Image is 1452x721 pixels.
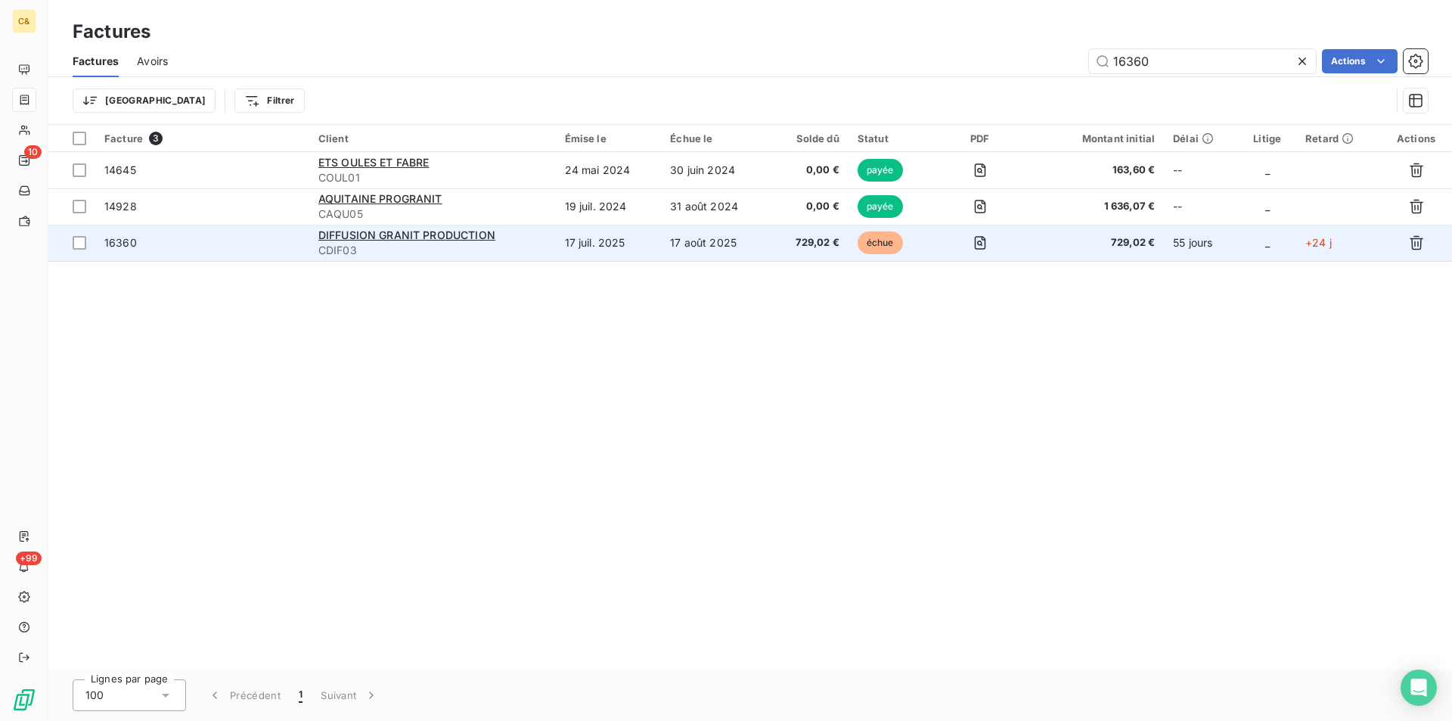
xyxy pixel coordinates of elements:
[1389,132,1443,145] div: Actions
[1247,132,1287,145] div: Litige
[858,232,903,254] span: échue
[318,207,547,222] span: CAQU05
[318,192,442,205] span: AQUITAINE PROGRANIT
[104,236,137,249] span: 16360
[24,145,42,159] span: 10
[104,163,136,176] span: 14645
[104,200,137,213] span: 14928
[1164,188,1238,225] td: --
[779,235,839,250] span: 729,02 €
[1401,670,1437,706] div: Open Intercom Messenger
[779,132,839,145] div: Solde dû
[12,688,36,712] img: Logo LeanPay
[1035,235,1155,250] span: 729,02 €
[858,132,924,145] div: Statut
[104,132,143,145] span: Facture
[556,188,662,225] td: 19 juil. 2024
[1164,152,1238,188] td: --
[73,54,119,69] span: Factures
[1035,199,1155,214] span: 1 636,07 €
[661,188,770,225] td: 31 août 2024
[1173,132,1229,145] div: Délai
[565,132,653,145] div: Émise le
[556,225,662,261] td: 17 juil. 2025
[73,89,216,113] button: [GEOGRAPHIC_DATA]
[1265,163,1270,176] span: _
[1035,163,1155,178] span: 163,60 €
[312,679,388,711] button: Suivant
[299,688,302,703] span: 1
[1265,200,1270,213] span: _
[1305,236,1332,249] span: +24 j
[858,159,903,182] span: payée
[661,152,770,188] td: 30 juin 2024
[556,152,662,188] td: 24 mai 2024
[198,679,290,711] button: Précédent
[942,132,1017,145] div: PDF
[318,243,547,258] span: CDIF03
[73,18,150,45] h3: Factures
[234,89,304,113] button: Filtrer
[1035,132,1155,145] div: Montant initial
[1164,225,1238,261] td: 55 jours
[670,132,761,145] div: Échue le
[661,225,770,261] td: 17 août 2025
[318,170,547,185] span: COUL01
[779,199,839,214] span: 0,00 €
[290,679,312,711] button: 1
[1265,236,1270,249] span: _
[85,688,104,703] span: 100
[779,163,839,178] span: 0,00 €
[318,132,547,145] div: Client
[137,54,168,69] span: Avoirs
[1305,132,1371,145] div: Retard
[858,195,903,218] span: payée
[12,9,36,33] div: C&
[318,228,495,241] span: DIFFUSION GRANIT PRODUCTION
[149,132,163,145] span: 3
[1322,49,1398,73] button: Actions
[318,156,430,169] span: ETS OULES ET FABRE
[1089,49,1316,73] input: Rechercher
[16,552,42,565] span: +99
